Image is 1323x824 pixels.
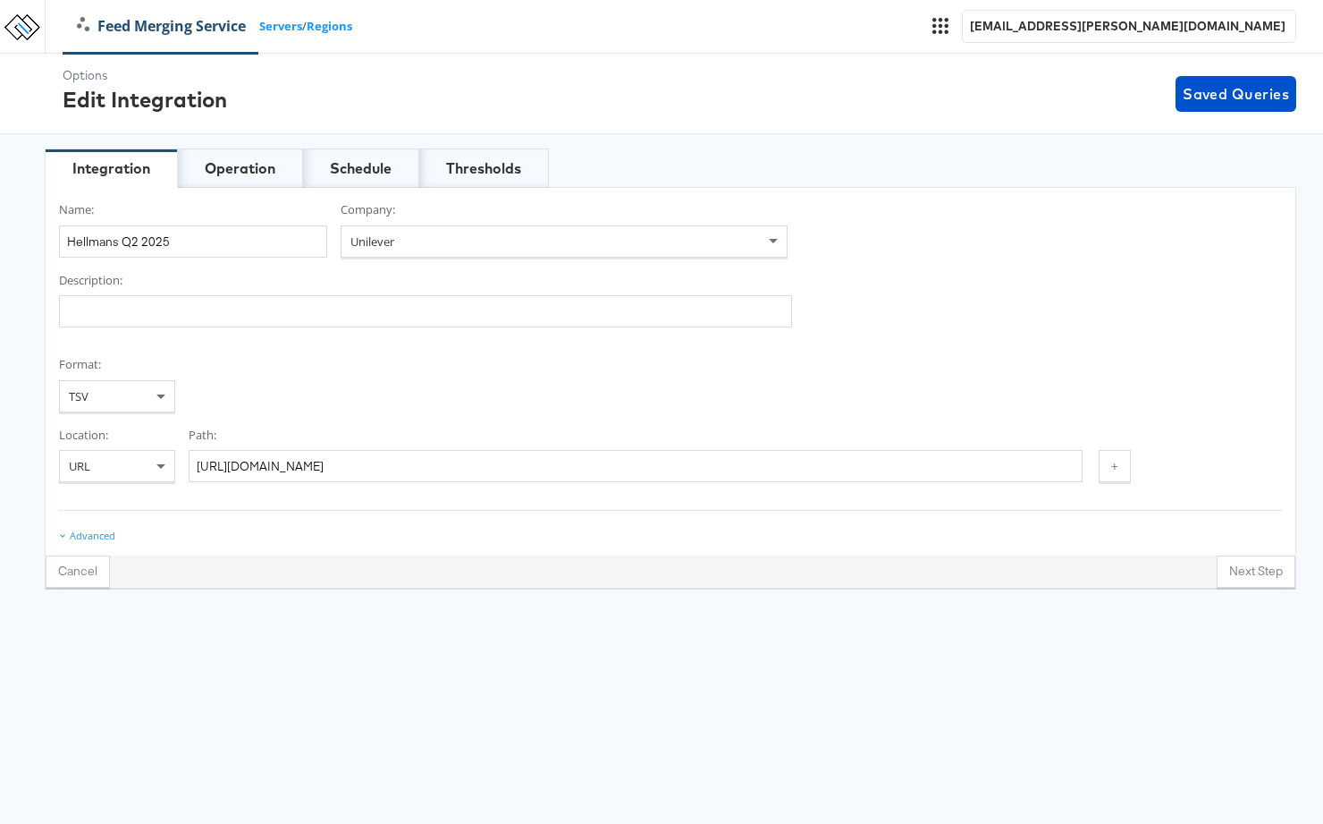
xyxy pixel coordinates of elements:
a: Servers [259,18,302,35]
a: Regions [307,18,352,35]
button: Cancel [46,556,110,588]
button: Saved Queries [1176,76,1296,112]
label: Path: [189,427,1083,444]
div: Edit Integration [63,84,227,115]
div: Advanced [59,529,115,543]
label: Description: [59,272,792,289]
div: Integration [72,158,150,179]
div: Schedule [330,158,392,179]
label: Location: [59,427,175,444]
span: Unilever [350,234,394,250]
label: Name: [59,201,327,218]
label: Format: [59,356,175,373]
div: Operation [205,158,275,179]
span: TSV [69,388,88,404]
button: Next Step [1217,556,1295,588]
span: Saved Queries [1183,81,1289,106]
label: Company: [341,201,788,218]
div: / [63,16,352,37]
div: Options [63,67,227,84]
div: Thresholds [446,158,521,179]
input: https://some.url/somefile.ext [189,450,1083,482]
div: [EMAIL_ADDRESS][PERSON_NAME][DOMAIN_NAME] [970,18,1288,35]
button: + [1099,450,1131,482]
div: Advanced [70,529,115,543]
a: Feed Merging Service [63,16,259,37]
span: URL [69,458,90,474]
